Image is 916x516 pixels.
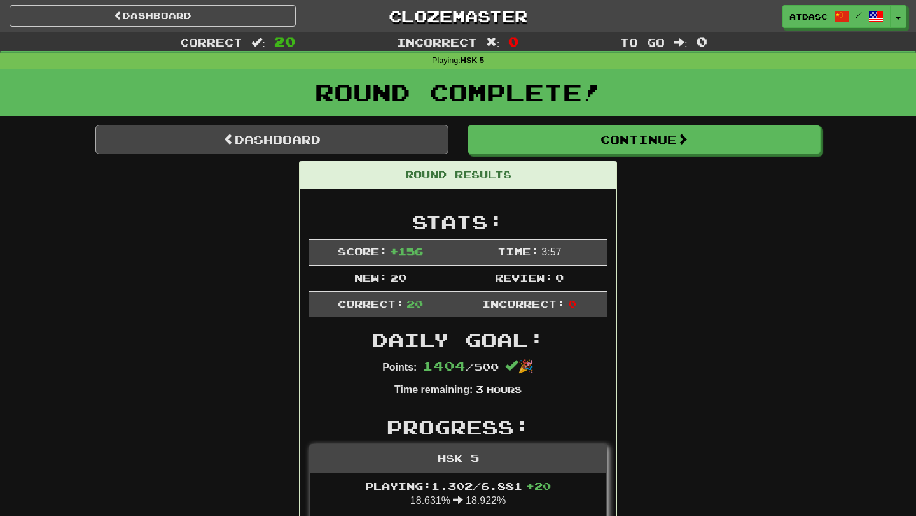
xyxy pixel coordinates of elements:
h2: Progress: [309,417,607,438]
span: / 500 [422,361,499,373]
span: : [251,37,265,48]
h2: Stats: [309,211,607,233]
h1: Round Complete! [4,80,912,105]
span: 3 : 57 [541,247,561,257]
span: Incorrect [397,36,477,48]
span: 0 [568,297,576,310]
span: Score: [338,245,387,257]
span: Playing: 1.302 / 6.881 [365,480,551,492]
h2: Daily Goal: [309,329,607,350]
a: atDasc / [782,5,891,28]
span: 20 [406,297,423,310]
span: Incorrect: [482,297,565,310]
span: : [486,37,500,48]
span: 1404 [422,358,466,373]
small: Hours [487,384,522,395]
button: Continue [468,125,821,154]
span: 3 [475,383,483,395]
strong: Points: [382,362,417,373]
div: HSK 5 [310,445,606,473]
span: 0 [508,34,519,49]
span: 20 [274,34,296,49]
span: / [856,10,862,19]
span: 🎉 [505,359,534,373]
a: Clozemaster [315,5,601,27]
span: + 20 [526,480,551,492]
a: Dashboard [10,5,296,27]
li: 18.631% 18.922% [310,473,606,516]
span: Correct: [338,297,404,310]
span: Review: [495,271,553,283]
span: New: [354,271,387,283]
span: To go [620,36,665,48]
span: + 156 [390,245,423,257]
span: atDasc [789,11,828,22]
span: : [674,37,688,48]
span: 0 [697,34,707,49]
a: Dashboard [95,125,448,154]
strong: Time remaining: [394,384,473,395]
div: Round Results [300,161,616,189]
span: 0 [555,271,564,283]
span: Correct [180,36,242,48]
strong: HSK 5 [461,56,484,65]
span: 20 [390,271,406,283]
span: Time: [497,245,539,257]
